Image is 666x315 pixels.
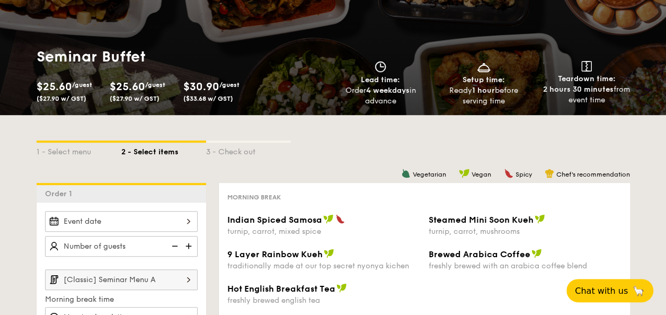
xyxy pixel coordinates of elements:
[581,61,592,72] img: icon-teardown.65201eee.svg
[575,286,628,296] span: Chat with us
[566,279,653,302] button: Chat with us🦙
[429,215,534,225] span: Steamed Mini Soon Kueh
[227,215,322,225] span: Indian Spiced Samosa
[145,81,165,89] span: /guest
[516,171,532,178] span: Spicy
[463,75,505,84] span: Setup time:
[183,95,233,102] span: ($33.68 w/ GST)
[531,249,542,258] img: icon-vegan.f8ff3823.svg
[227,296,420,305] div: freshly brewed english tea
[556,171,630,178] span: Chef's recommendation
[121,143,206,157] div: 2 - Select items
[401,169,411,178] img: icon-vegetarian.fe4039eb.svg
[37,95,86,102] span: ($27.90 w/ GST)
[543,85,614,94] strong: 2 hours 30 minutes
[558,74,616,83] span: Teardown time:
[476,61,492,73] img: icon-dish.430c3a2e.svg
[539,84,634,106] div: from event time
[227,249,323,259] span: 9 Layer Rainbow Kueh
[504,169,513,178] img: icon-spicy.37a8142b.svg
[372,61,388,73] img: icon-clock.2db775ea.svg
[632,285,645,297] span: 🦙
[45,189,76,198] span: Order 1
[45,294,198,305] label: Morning break time
[72,81,92,89] span: /guest
[45,236,198,257] input: Number of guests
[37,81,72,93] span: $25.60
[45,211,198,232] input: Event date
[459,169,469,178] img: icon-vegan.f8ff3823.svg
[436,85,531,107] div: Ready before serving time
[227,194,281,201] span: Morning break
[323,214,334,224] img: icon-vegan.f8ff3823.svg
[429,261,621,270] div: freshly brewed with an arabica coffee blend
[335,214,345,224] img: icon-spicy.37a8142b.svg
[361,75,400,84] span: Lead time:
[227,227,420,236] div: turnip, carrot, mixed spice
[37,47,248,66] h1: Seminar Buffet
[110,95,159,102] span: ($27.90 w/ GST)
[37,143,121,157] div: 1 - Select menu
[183,81,219,93] span: $30.90
[535,214,545,224] img: icon-vegan.f8ff3823.svg
[366,86,409,95] strong: 4 weekdays
[219,81,239,89] span: /guest
[180,269,198,290] img: icon-chevron-right.3c0dfbd6.svg
[182,236,198,256] img: icon-add.58712e84.svg
[545,169,554,178] img: icon-chef-hat.a58ddaea.svg
[206,143,291,157] div: 3 - Check out
[429,249,530,259] span: Brewed Arabica Coffee
[429,227,621,236] div: turnip, carrot, mushrooms
[110,81,145,93] span: $25.60
[333,85,428,107] div: Order in advance
[227,284,335,294] span: Hot English Breakfast Tea
[336,283,347,293] img: icon-vegan.f8ff3823.svg
[324,249,334,258] img: icon-vegan.f8ff3823.svg
[472,171,491,178] span: Vegan
[413,171,446,178] span: Vegetarian
[472,86,495,95] strong: 1 hour
[227,261,420,270] div: traditionally made at our top secret nyonya kichen
[166,236,182,256] img: icon-reduce.1d2dbef1.svg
